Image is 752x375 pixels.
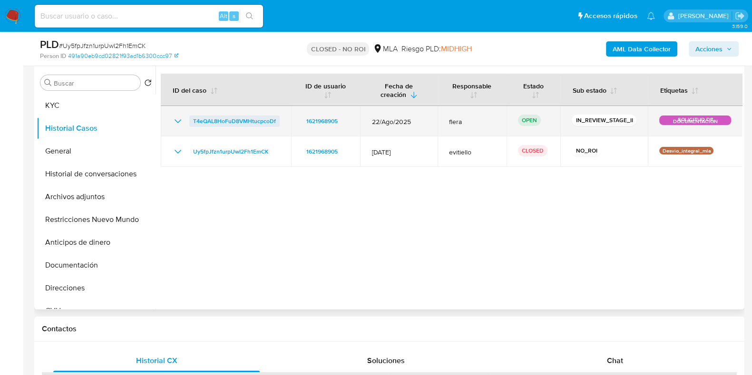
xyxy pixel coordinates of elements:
button: Direcciones [37,277,156,299]
span: s [233,11,235,20]
button: Volver al orden por defecto [144,79,152,89]
button: search-icon [240,10,259,23]
span: Riesgo PLD: [401,44,471,54]
span: Alt [220,11,227,20]
p: CLOSED - NO ROI [307,42,369,56]
b: AML Data Collector [613,41,671,57]
button: Historial de conversaciones [37,163,156,185]
a: 491a90eb9cd02821f93ad1b6300ccc97 [68,52,178,60]
div: MLA [373,44,397,54]
button: AML Data Collector [606,41,677,57]
span: MIDHIGH [440,43,471,54]
button: Documentación [37,254,156,277]
span: Historial CX [136,355,177,366]
b: Person ID [40,52,66,60]
span: # Uy5fpJfzn1urpUwI2Fh1EmCK [59,41,146,50]
button: Archivos adjuntos [37,185,156,208]
button: Anticipos de dinero [37,231,156,254]
p: florencia.lera@mercadolibre.com [678,11,732,20]
button: Restricciones Nuevo Mundo [37,208,156,231]
button: KYC [37,94,156,117]
span: 3.159.0 [732,22,747,30]
button: Buscar [44,79,52,87]
input: Buscar [54,79,137,87]
button: General [37,140,156,163]
span: Accesos rápidos [584,11,637,21]
input: Buscar usuario o caso... [35,10,263,22]
a: Notificaciones [647,12,655,20]
a: Salir [735,11,745,21]
button: Acciones [689,41,739,57]
span: Acciones [695,41,723,57]
b: PLD [40,37,59,52]
h1: Contactos [42,324,737,334]
span: Soluciones [367,355,405,366]
button: CVU [37,299,156,322]
button: Historial Casos [37,117,156,140]
span: Chat [607,355,623,366]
